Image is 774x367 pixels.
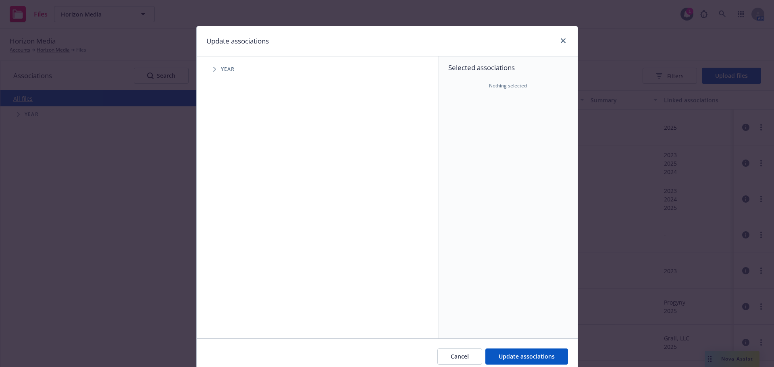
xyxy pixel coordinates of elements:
[558,36,568,46] a: close
[197,61,438,77] div: Tree Example
[485,348,568,365] button: Update associations
[489,82,527,89] span: Nothing selected
[221,67,235,72] span: Year
[206,36,269,46] h1: Update associations
[499,352,555,360] span: Update associations
[437,348,482,365] button: Cancel
[448,63,568,73] span: Selected associations
[451,352,469,360] span: Cancel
